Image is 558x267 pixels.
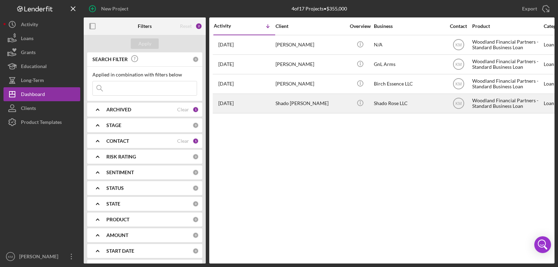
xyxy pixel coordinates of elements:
[3,115,80,129] button: Product Templates
[374,55,444,74] div: GnL Arms
[374,94,444,113] div: Shado Rose LLC
[92,57,128,62] b: SEARCH FILTER
[21,101,36,117] div: Clients
[276,94,345,113] div: Shado [PERSON_NAME]
[106,185,124,191] b: STATUS
[3,45,80,59] button: Grants
[276,55,345,74] div: [PERSON_NAME]
[138,23,152,29] b: Filters
[193,122,199,128] div: 0
[195,23,202,30] div: 2
[515,2,555,16] button: Export
[218,61,234,67] time: 2025-07-22 13:41
[472,23,542,29] div: Product
[3,31,80,45] button: Loans
[218,81,234,87] time: 2025-07-10 16:21
[374,75,444,93] div: Birch Essence LLC
[21,115,62,131] div: Product Templates
[106,248,134,254] b: START DATE
[17,250,63,265] div: [PERSON_NAME]
[101,2,128,16] div: New Project
[472,75,542,93] div: Woodland Financial Partners - Standard Business Loan
[218,42,234,47] time: 2025-08-05 20:01
[276,36,345,54] div: [PERSON_NAME]
[455,62,462,67] text: KM
[455,43,462,47] text: KM
[472,94,542,113] div: Woodland Financial Partners - Standard Business Loan
[3,250,80,264] button: KM[PERSON_NAME]
[193,201,199,207] div: 0
[21,17,38,33] div: Activity
[3,87,80,101] button: Dashboard
[84,2,135,16] button: New Project
[3,73,80,87] button: Long-Term
[193,216,199,223] div: 0
[534,236,551,253] div: Open Intercom Messenger
[193,138,199,144] div: 1
[455,101,462,106] text: KM
[276,23,345,29] div: Client
[21,45,36,61] div: Grants
[472,55,542,74] div: Woodland Financial Partners - Standard Business Loan
[106,232,128,238] b: AMOUNT
[193,56,199,62] div: 0
[131,38,159,49] button: Apply
[106,217,129,222] b: PRODUCT
[193,248,199,254] div: 0
[106,123,121,128] b: STAGE
[106,201,120,207] b: STATE
[193,106,199,113] div: 1
[106,107,131,112] b: ARCHIVED
[21,31,33,47] div: Loans
[472,36,542,54] div: Woodland Financial Partners - Standard Business Loan
[218,101,234,106] time: 2025-06-05 18:18
[276,75,345,93] div: [PERSON_NAME]
[106,170,134,175] b: SENTIMENT
[21,87,45,103] div: Dashboard
[193,185,199,191] div: 0
[347,23,373,29] div: Overview
[8,255,13,259] text: KM
[92,72,197,77] div: Applied in combination with filters below
[214,23,244,29] div: Activity
[138,38,151,49] div: Apply
[177,138,189,144] div: Clear
[193,154,199,160] div: 0
[180,23,192,29] div: Reset
[106,138,129,144] b: CONTACT
[445,23,472,29] div: Contact
[21,73,44,89] div: Long-Term
[3,59,80,73] button: Educational
[3,17,80,31] button: Activity
[455,82,462,87] text: KM
[193,232,199,238] div: 0
[193,169,199,176] div: 0
[3,101,80,115] button: Clients
[522,2,537,16] div: Export
[106,154,136,160] b: RISK RATING
[374,23,444,29] div: Business
[21,59,47,75] div: Educational
[292,6,347,12] div: 4 of 17 Projects • $355,000
[177,107,189,112] div: Clear
[374,36,444,54] div: N/A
